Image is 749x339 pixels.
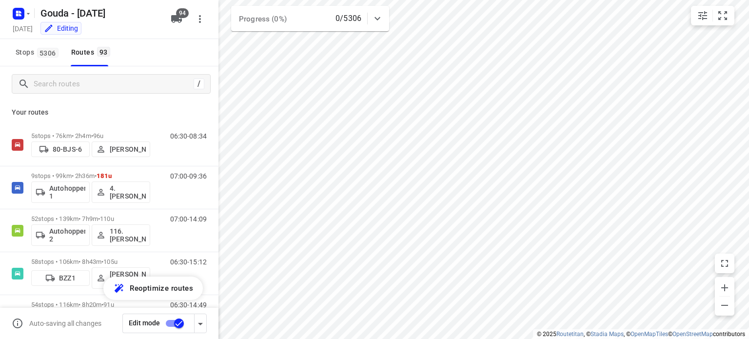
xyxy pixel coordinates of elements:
[37,5,163,21] h5: Rename
[195,317,206,329] div: Driver app settings
[92,224,150,246] button: 116.[PERSON_NAME]
[537,331,745,338] li: © 2025 , © , © © contributors
[110,270,146,286] p: [PERSON_NAME] (BZZ)
[691,6,734,25] div: small contained button group
[98,215,100,222] span: •
[9,23,37,34] h5: Project date
[713,6,732,25] button: Fit zoom
[34,77,194,92] input: Search routes
[44,23,78,33] div: You are currently in edit mode.
[190,9,210,29] button: More
[31,270,90,286] button: BZZ1
[591,331,624,338] a: Stadia Maps
[100,215,114,222] span: 110u
[239,15,287,23] span: Progress (0%)
[31,224,90,246] button: Autohopper 2
[92,141,150,157] button: [PERSON_NAME]
[31,301,150,308] p: 54 stops • 116km • 8h20m
[92,181,150,203] button: 4. [PERSON_NAME]
[71,46,113,59] div: Routes
[176,8,189,18] span: 94
[110,227,146,243] p: 116.[PERSON_NAME]
[49,227,85,243] p: Autohopper 2
[167,9,186,29] button: 94
[59,274,76,282] p: BZZ1
[103,258,118,265] span: 105u
[693,6,712,25] button: Map settings
[101,301,103,308] span: •
[97,172,112,179] span: 181u
[31,141,90,157] button: 80-BJS-6
[12,107,207,118] p: Your routes
[110,145,146,153] p: [PERSON_NAME]
[16,46,61,59] span: Stops
[31,258,150,265] p: 58 stops • 106km • 8h43m
[29,319,101,327] p: Auto-saving all changes
[631,331,668,338] a: OpenMapTiles
[49,184,85,200] p: Autohopper 1
[103,277,203,300] button: Reoptimize routes
[672,331,713,338] a: OpenStreetMap
[31,172,150,179] p: 9 stops • 99km • 2h36m
[37,48,59,58] span: 5306
[31,132,150,140] p: 5 stops • 76km • 2h4m
[95,172,97,179] span: •
[103,301,114,308] span: 91u
[170,172,207,180] p: 07:00-09:36
[31,215,150,222] p: 52 stops • 139km • 7h9m
[231,6,389,31] div: Progress (0%)0/5306
[170,301,207,309] p: 06:30-14:49
[170,258,207,266] p: 06:30-15:12
[194,79,204,89] div: /
[170,215,207,223] p: 07:00-14:09
[97,47,110,57] span: 93
[53,145,82,153] p: 80-BJS-6
[129,319,160,327] span: Edit mode
[91,132,93,140] span: •
[110,184,146,200] p: 4. [PERSON_NAME]
[101,258,103,265] span: •
[92,267,150,289] button: [PERSON_NAME] (BZZ)
[556,331,584,338] a: Routetitan
[93,132,103,140] span: 96u
[31,181,90,203] button: Autohopper 1
[130,282,193,295] span: Reoptimize routes
[335,13,361,24] p: 0/5306
[170,132,207,140] p: 06:30-08:34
